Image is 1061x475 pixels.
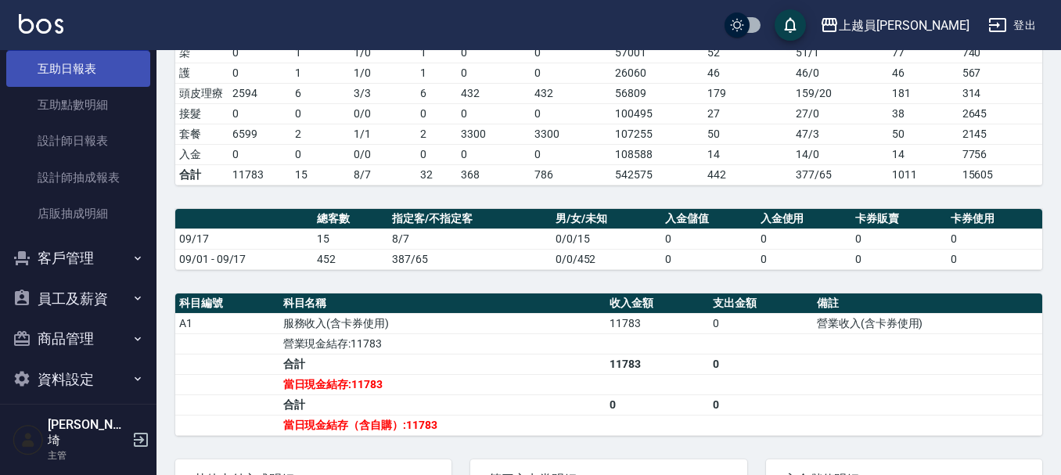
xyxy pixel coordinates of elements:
td: 當日現金結存:11783 [279,374,606,394]
img: Person [13,424,44,455]
td: 0/0/15 [552,229,661,249]
td: 26060 [611,63,703,83]
td: 179 [703,83,793,103]
td: 0 [416,103,457,124]
td: 77 [888,42,958,63]
td: 0 [661,249,757,269]
td: 1 [416,42,457,63]
a: 互助日報表 [6,51,150,87]
th: 男/女/未知 [552,209,661,229]
th: 收入金額 [606,293,710,314]
td: 0 [757,249,852,269]
td: 0 [709,394,813,415]
p: 主管 [48,448,128,462]
td: 0 [709,313,813,333]
td: 2 [291,124,351,144]
button: 客戶管理 [6,238,150,279]
td: 1 [291,42,351,63]
a: 設計師日報表 [6,123,150,159]
a: 互助點數明細 [6,87,150,123]
td: 合計 [279,354,606,374]
td: 27 [703,103,793,124]
td: 100495 [611,103,703,124]
td: 51 / 1 [792,42,888,63]
td: 0 [291,144,351,164]
td: 1011 [888,164,958,185]
th: 入金使用 [757,209,852,229]
button: save [775,9,806,41]
td: 0 [457,42,530,63]
td: 09/17 [175,229,313,249]
td: 3300 [457,124,530,144]
td: 染 [175,42,228,63]
td: 0 [530,144,612,164]
th: 備註 [813,293,1042,314]
button: 上越員[PERSON_NAME] [814,9,976,41]
th: 卡券販賣 [851,209,947,229]
td: 14 [888,144,958,164]
td: 50 [703,124,793,144]
td: 09/01 - 09/17 [175,249,313,269]
td: 542575 [611,164,703,185]
td: 14 / 0 [792,144,888,164]
td: 服務收入(含卡券使用) [279,313,606,333]
td: 0 [530,103,612,124]
td: 0 [457,63,530,83]
td: 0 / 0 [350,144,416,164]
td: 15 [291,164,351,185]
td: 442 [703,164,793,185]
td: 0 [757,229,852,249]
td: 0/0/452 [552,249,661,269]
td: 6599 [228,124,291,144]
td: 0 [228,42,291,63]
td: 0 [851,249,947,269]
td: 56809 [611,83,703,103]
td: 0 [416,144,457,164]
td: 1 [291,63,351,83]
td: 0 [606,394,710,415]
td: 0 [457,144,530,164]
td: 0 [661,229,757,249]
td: 0 [947,249,1042,269]
th: 指定客/不指定客 [388,209,551,229]
td: 入金 [175,144,228,164]
td: 50 [888,124,958,144]
td: 護 [175,63,228,83]
td: 432 [530,83,612,103]
td: 3300 [530,124,612,144]
img: Logo [19,14,63,34]
td: 15 [313,229,388,249]
button: 員工及薪資 [6,279,150,319]
td: 46 [888,63,958,83]
td: 0 [851,229,947,249]
td: 38 [888,103,958,124]
td: 377/65 [792,164,888,185]
td: 0 [530,42,612,63]
td: 6 [291,83,351,103]
div: 上越員[PERSON_NAME] [839,16,969,35]
td: 46 [703,63,793,83]
td: 1 [416,63,457,83]
td: 452 [313,249,388,269]
td: 32 [416,164,457,185]
td: 47 / 3 [792,124,888,144]
td: 0 [947,229,1042,249]
table: a dense table [175,293,1042,436]
td: 27 / 0 [792,103,888,124]
td: 11783 [606,313,710,333]
td: 套餐 [175,124,228,144]
td: 當日現金結存（含自購）:11783 [279,415,606,435]
td: 181 [888,83,958,103]
a: 設計師抽成報表 [6,160,150,196]
td: 432 [457,83,530,103]
button: 資料設定 [6,359,150,400]
a: 店販抽成明細 [6,196,150,232]
th: 科目編號 [175,293,279,314]
th: 總客數 [313,209,388,229]
h5: [PERSON_NAME]埼 [48,417,128,448]
td: 387/65 [388,249,551,269]
td: 合計 [279,394,606,415]
td: 0 [228,144,291,164]
td: 57001 [611,42,703,63]
td: 11783 [606,354,710,374]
